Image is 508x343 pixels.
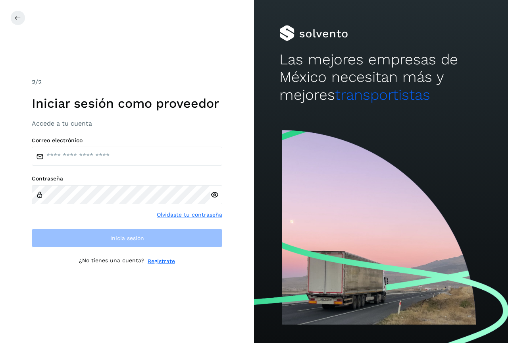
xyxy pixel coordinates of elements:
label: Contraseña [32,175,222,182]
button: Inicia sesión [32,229,222,248]
h3: Accede a tu cuenta [32,120,222,127]
div: /2 [32,78,222,87]
span: 2 [32,78,35,86]
h2: Las mejores empresas de México necesitan más y mejores [279,51,483,104]
span: transportistas [335,86,430,103]
span: Inicia sesión [110,235,144,241]
a: Regístrate [148,257,175,265]
p: ¿No tienes una cuenta? [79,257,144,265]
a: Olvidaste tu contraseña [157,211,222,219]
h1: Iniciar sesión como proveedor [32,96,222,111]
label: Correo electrónico [32,137,222,144]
